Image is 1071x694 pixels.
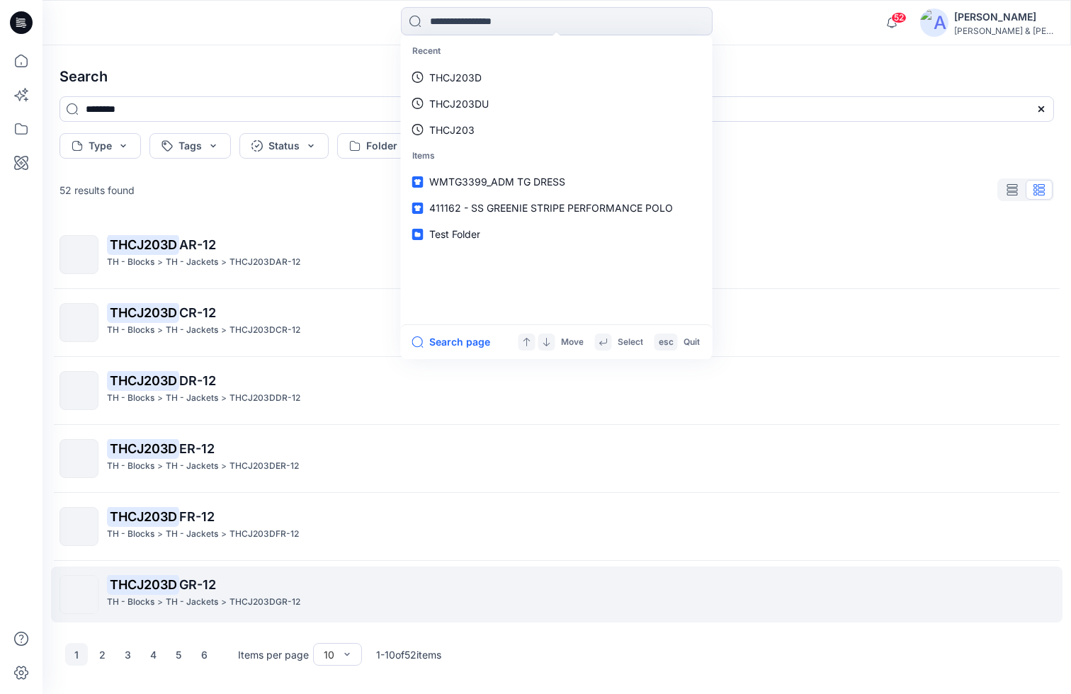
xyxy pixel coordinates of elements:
mark: THCJ203D [107,506,179,526]
p: Recent [404,38,710,64]
p: > [221,595,227,610]
p: TH - Blocks [107,459,154,474]
a: THCJ203 [404,117,710,143]
p: Items [404,143,710,169]
a: WMTG3399_ADM TG DRESS [404,169,710,195]
span: FR-12 [179,509,215,524]
span: DR-12 [179,373,216,388]
span: AR-12 [179,237,216,252]
div: [PERSON_NAME] [954,8,1053,25]
p: TH - Blocks [107,391,154,406]
button: Tags [149,133,231,159]
p: THCJ203DER-12 [229,459,299,474]
button: Folder [337,133,426,159]
button: Search page [412,334,490,351]
button: 4 [142,643,164,666]
mark: THCJ203D [107,234,179,254]
button: 3 [116,643,139,666]
p: > [221,255,227,270]
p: TH - Jackets [166,595,218,610]
p: TH - Blocks [107,323,154,338]
p: TH - Jackets [166,391,218,406]
p: THCJ203DU [429,96,489,111]
p: TH - Blocks [107,255,154,270]
p: > [221,323,227,338]
a: THCJ203DER-12TH - Blocks>TH - Jackets>THCJ203DER-12 [51,431,1062,487]
p: THCJ203DGR-12 [229,595,300,610]
p: > [221,459,227,474]
span: 52 [891,12,907,23]
a: THCJ203DGR-12TH - Blocks>TH - Jackets>THCJ203DGR-12 [51,567,1062,622]
a: THCJ203DDR-12TH - Blocks>TH - Jackets>THCJ203DDR-12 [51,363,1062,419]
p: > [157,255,163,270]
p: > [221,391,227,406]
div: 10 [324,647,334,662]
button: Status [239,133,329,159]
div: [PERSON_NAME] & [PERSON_NAME] [954,25,1053,36]
button: 5 [167,643,190,666]
p: THCJ203DAR-12 [229,255,300,270]
a: THCJ203DU [404,91,710,117]
button: 2 [91,643,113,666]
mark: THCJ203D [107,574,179,594]
p: Select [618,335,643,350]
p: > [157,391,163,406]
p: Items per page [238,647,309,662]
mark: THCJ203D [107,302,179,322]
p: TH - Jackets [166,459,218,474]
p: > [157,595,163,610]
p: esc [659,335,674,350]
p: TH - Blocks [107,595,154,610]
p: > [157,459,163,474]
p: > [221,527,227,542]
p: 1 - 10 of 52 items [376,647,441,662]
p: THCJ203DCR-12 [229,323,300,338]
a: Test Folder [404,221,710,247]
p: TH - Jackets [166,323,218,338]
p: THCJ203D [429,70,482,85]
mark: THCJ203D [107,438,179,458]
span: GR-12 [179,577,216,592]
p: > [157,323,163,338]
h4: Search [48,57,1065,96]
p: THCJ203 [429,123,475,137]
p: TH - Jackets [166,527,218,542]
p: Move [561,335,584,350]
a: 411162 - SS GREENIE STRIPE PERFORMANCE POLO [404,195,710,221]
p: THCJ203DDR-12 [229,391,300,406]
mark: THCJ203D [107,370,179,390]
p: TH - Jackets [166,255,218,270]
a: THCJ203DCR-12TH - Blocks>TH - Jackets>THCJ203DCR-12 [51,295,1062,351]
p: Quit [684,335,700,350]
span: ER-12 [179,441,215,456]
p: 52 results found [59,183,135,198]
span: WMTG3399_ADM TG DRESS [429,176,565,188]
p: THCJ203DFR-12 [229,527,299,542]
a: THCJ203DAR-12TH - Blocks>TH - Jackets>THCJ203DAR-12 [51,227,1062,283]
img: avatar [920,8,948,37]
button: Type [59,133,141,159]
button: 6 [193,643,215,666]
a: THCJ203D [404,64,710,91]
span: Test Folder [429,228,480,240]
span: CR-12 [179,305,216,320]
button: 1 [65,643,88,666]
p: TH - Blocks [107,527,154,542]
span: 411162 - SS GREENIE STRIPE PERFORMANCE POLO [429,202,673,214]
p: > [157,527,163,542]
a: THCJ203DFR-12TH - Blocks>TH - Jackets>THCJ203DFR-12 [51,499,1062,554]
